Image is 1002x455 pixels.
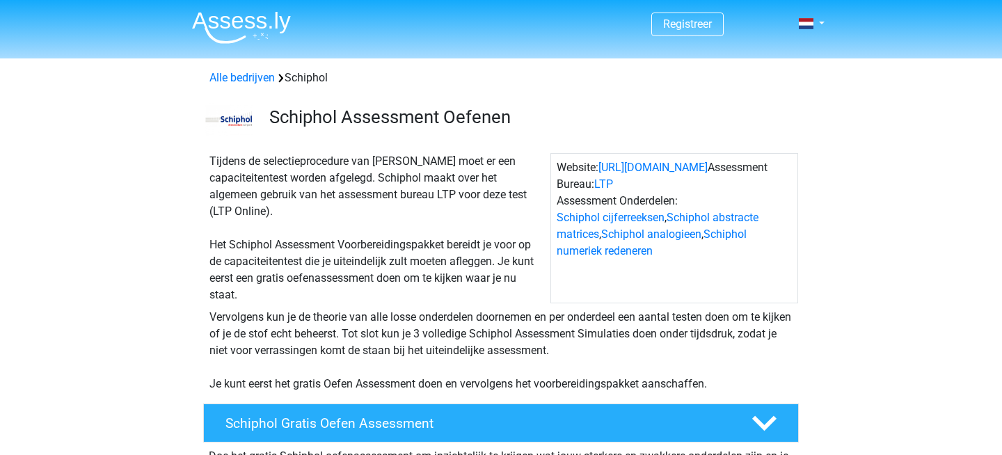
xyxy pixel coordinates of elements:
div: Website: Assessment Bureau: Assessment Onderdelen: , , , [550,153,798,303]
a: [URL][DOMAIN_NAME] [598,161,708,174]
a: LTP [594,177,613,191]
img: Assessly [192,11,291,44]
h4: Schiphol Gratis Oefen Assessment [225,415,729,431]
h3: Schiphol Assessment Oefenen [269,106,788,128]
div: Tijdens de selectieprocedure van [PERSON_NAME] moet er een capaciteitentest worden afgelegd. Schi... [204,153,550,303]
a: Alle bedrijven [209,71,275,84]
div: Vervolgens kun je de theorie van alle losse onderdelen doornemen en per onderdeel een aantal test... [204,309,798,392]
div: Schiphol [204,70,798,86]
a: Schiphol analogieen [601,227,701,241]
a: Schiphol cijferreeksen [557,211,665,224]
a: Schiphol Gratis Oefen Assessment [198,404,804,442]
a: Registreer [663,17,712,31]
